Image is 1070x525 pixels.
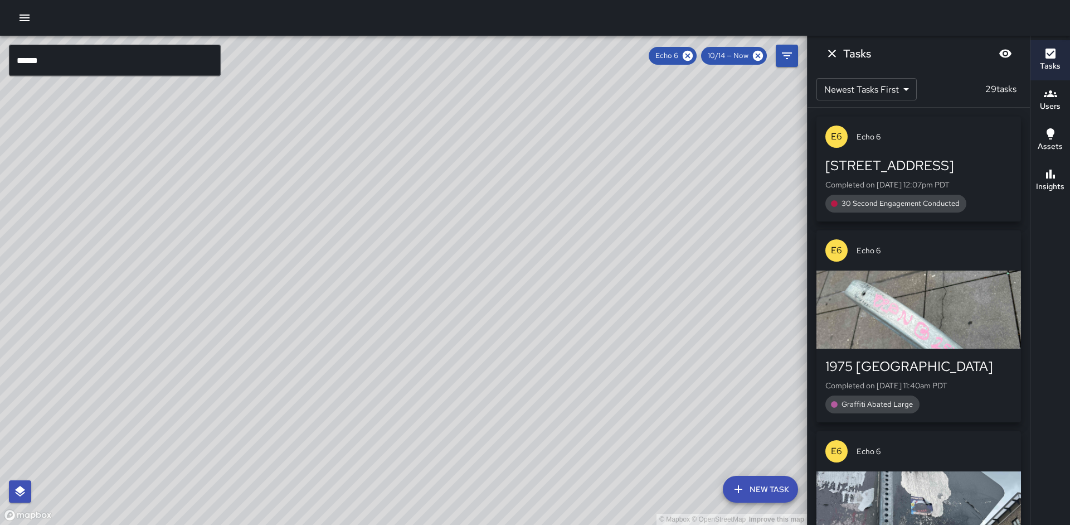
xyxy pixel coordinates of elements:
[816,117,1021,221] button: E6Echo 6[STREET_ADDRESS]Completed on [DATE] 12:07pm PDT30 Second Engagement Conducted
[835,399,920,410] span: Graffiti Abated Large
[821,42,843,65] button: Dismiss
[831,445,842,458] p: E6
[981,83,1021,96] p: 29 tasks
[825,358,1012,375] div: 1975 [GEOGRAPHIC_DATA]
[825,157,1012,175] div: [STREET_ADDRESS]
[1030,121,1070,161] button: Assets
[776,45,798,67] button: Filters
[1040,100,1061,113] h6: Users
[649,50,685,61] span: Echo 6
[831,244,842,257] p: E6
[843,45,871,62] h6: Tasks
[835,198,966,209] span: 30 Second Engagement Conducted
[831,130,842,143] p: E6
[1030,40,1070,80] button: Tasks
[723,476,798,503] button: New Task
[816,78,917,100] div: Newest Tasks First
[825,179,1012,190] p: Completed on [DATE] 12:07pm PDT
[857,446,1012,457] span: Echo 6
[1040,60,1061,73] h6: Tasks
[994,42,1016,65] button: Blur
[1036,181,1064,193] h6: Insights
[1030,161,1070,201] button: Insights
[1030,80,1070,121] button: Users
[701,50,755,61] span: 10/14 — Now
[701,47,767,65] div: 10/14 — Now
[857,131,1012,142] span: Echo 6
[825,380,1012,391] p: Completed on [DATE] 11:40am PDT
[816,230,1021,422] button: E6Echo 61975 [GEOGRAPHIC_DATA]Completed on [DATE] 11:40am PDTGraffiti Abated Large
[857,245,1012,256] span: Echo 6
[1038,141,1063,153] h6: Assets
[649,47,697,65] div: Echo 6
